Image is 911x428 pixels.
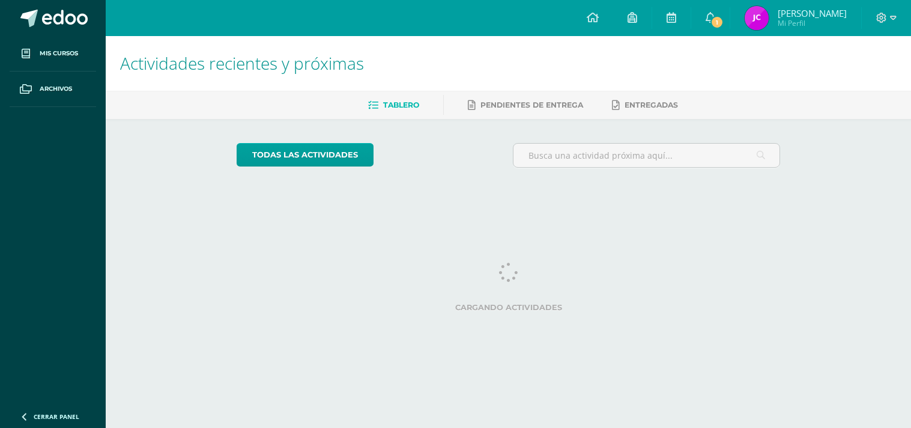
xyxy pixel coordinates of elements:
label: Cargando actividades [237,303,780,312]
input: Busca una actividad próxima aquí... [513,144,779,167]
a: todas las Actividades [237,143,374,167]
span: Entregadas [625,100,678,109]
a: Mis cursos [10,36,96,72]
a: Pendientes de entrega [468,96,583,115]
span: Tablero [383,100,419,109]
img: 4549e869bd1a71b294ac60c510dba8c5.png [745,6,769,30]
span: 1 [710,16,724,29]
span: Actividades recientes y próximas [120,52,364,75]
span: Mis cursos [40,49,78,58]
span: Mi Perfil [778,18,847,28]
a: Tablero [368,96,419,115]
a: Archivos [10,72,96,107]
span: Pendientes de entrega [480,100,583,109]
span: [PERSON_NAME] [778,7,847,19]
span: Archivos [40,84,72,94]
a: Entregadas [612,96,678,115]
span: Cerrar panel [34,412,79,421]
